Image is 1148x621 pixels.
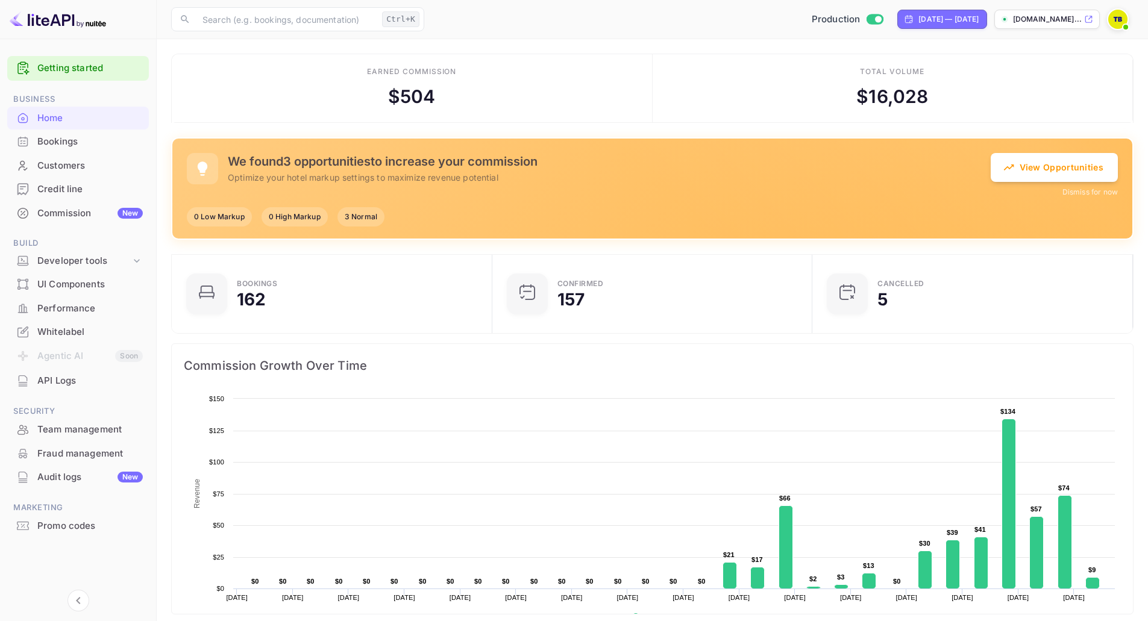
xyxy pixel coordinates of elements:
div: Performance [7,297,149,320]
div: 157 [557,291,585,308]
button: Collapse navigation [67,590,89,611]
div: Home [37,111,143,125]
div: Team management [37,423,143,437]
div: CANCELLED [877,280,924,287]
text: $0 [670,578,677,585]
span: 0 Low Markup [187,211,252,222]
text: $17 [751,556,763,563]
a: API Logs [7,369,149,392]
div: Bookings [237,280,277,287]
div: Bookings [37,135,143,149]
span: Build [7,237,149,250]
text: $39 [947,529,958,536]
text: $0 [419,578,427,585]
text: $2 [809,575,817,582]
div: [DATE] — [DATE] [918,14,979,25]
text: $0 [474,578,482,585]
text: [DATE] [1063,594,1085,601]
text: $0 [363,578,371,585]
img: Traveloka B2B [1108,10,1128,29]
text: [DATE] [394,594,415,601]
div: Getting started [7,56,149,81]
text: $0 [698,578,706,585]
text: $0 [558,578,566,585]
text: [DATE] [784,594,806,601]
text: [DATE] [729,594,750,601]
a: Performance [7,297,149,319]
text: $9 [1088,566,1096,573]
text: $41 [974,526,986,533]
div: Promo codes [37,519,143,533]
span: 3 Normal [337,211,384,222]
span: Commission Growth Over Time [184,356,1121,375]
div: Team management [7,418,149,442]
text: $0 [586,578,594,585]
text: [DATE] [561,594,583,601]
text: $74 [1058,484,1070,491]
text: $134 [1000,408,1016,415]
div: 162 [237,291,266,308]
text: $0 [251,578,259,585]
input: Search (e.g. bookings, documentation) [195,7,377,31]
text: $50 [213,522,224,529]
div: New [118,208,143,219]
div: $ 16,028 [856,83,928,110]
text: [DATE] [226,594,248,601]
div: CommissionNew [7,202,149,225]
text: [DATE] [450,594,471,601]
button: Dismiss for now [1062,187,1118,198]
div: API Logs [7,369,149,393]
text: $30 [919,540,930,547]
text: [DATE] [282,594,304,601]
div: Audit logsNew [7,466,149,489]
span: Security [7,405,149,418]
text: $3 [837,573,845,581]
div: UI Components [37,278,143,292]
text: Revenue [193,479,201,508]
text: $57 [1030,505,1042,513]
div: Total volume [860,66,924,77]
span: Marketing [7,501,149,514]
div: Home [7,107,149,130]
div: Ctrl+K [382,11,419,27]
text: $0 [614,578,622,585]
a: Fraud management [7,442,149,464]
div: UI Components [7,273,149,296]
div: 5 [877,291,888,308]
a: Credit line [7,178,149,200]
text: [DATE] [1008,594,1029,601]
text: $13 [863,562,874,569]
text: [DATE] [617,594,639,601]
text: $0 [502,578,510,585]
a: Whitelabel [7,320,149,343]
text: $25 [213,554,224,561]
div: Bookings [7,130,149,154]
div: Audit logs [37,470,143,484]
div: Credit line [37,183,143,196]
div: Fraud management [37,447,143,461]
text: [DATE] [338,594,360,601]
div: Commission [37,207,143,220]
text: $75 [213,490,224,498]
a: UI Components [7,273,149,295]
div: Developer tools [37,254,131,268]
div: Switch to Sandbox mode [807,13,888,27]
div: New [118,472,143,482]
text: $0 [447,578,454,585]
a: Home [7,107,149,129]
h5: We found 3 opportunities to increase your commission [228,154,991,169]
img: LiteAPI logo [10,10,106,29]
text: $0 [893,578,901,585]
a: Audit logsNew [7,466,149,488]
text: $100 [209,458,224,466]
a: Getting started [37,61,143,75]
div: Confirmed [557,280,604,287]
div: Whitelabel [37,325,143,339]
text: [DATE] [673,594,694,601]
text: [DATE] [505,594,527,601]
text: $0 [335,578,343,585]
text: $0 [279,578,287,585]
text: $0 [642,578,650,585]
div: Performance [37,302,143,316]
text: $21 [723,551,735,558]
